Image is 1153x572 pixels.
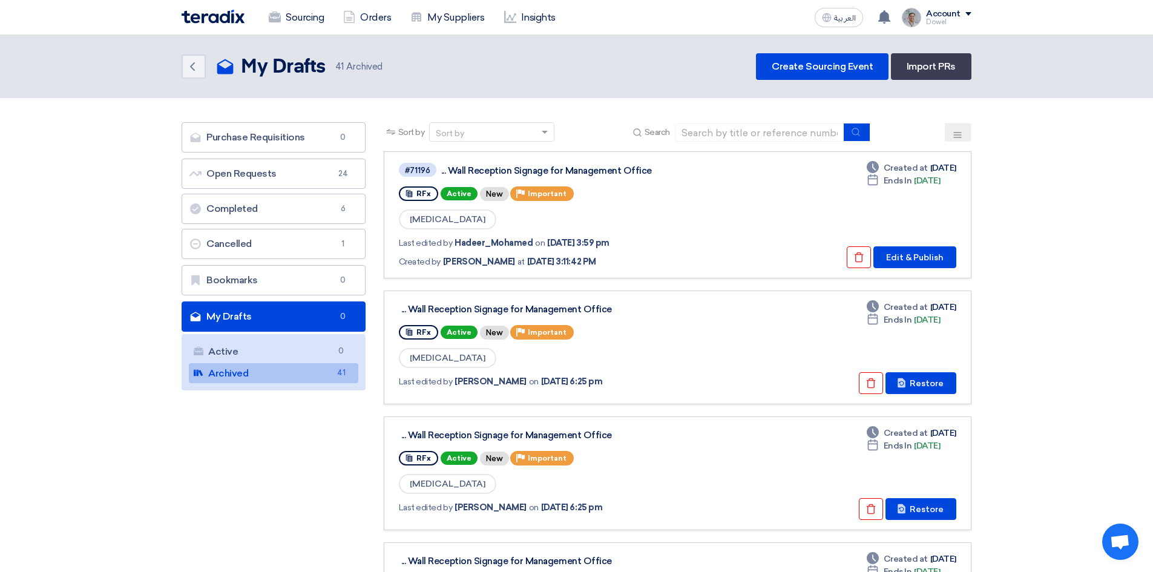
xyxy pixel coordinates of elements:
[547,237,609,249] span: [DATE] 3:59 pm
[182,229,366,259] a: Cancelled1
[182,301,366,332] a: My Drafts0
[675,123,844,142] input: Search by title or reference number
[867,439,941,452] div: [DATE]
[401,556,704,567] div: Wall Reception Signage for Management Office - JJ
[441,326,478,339] span: Active
[867,162,956,174] div: [DATE]
[443,255,515,268] span: [PERSON_NAME]
[891,53,971,80] a: Import PRs
[867,174,941,187] div: [DATE]
[189,341,358,362] a: Active
[401,4,494,31] a: My Suppliers
[336,311,350,323] span: 0
[517,255,525,268] span: at
[527,255,596,268] span: [DATE] 3:11:42 PM
[528,454,567,462] span: Important
[189,363,358,384] a: Archived
[1102,524,1138,560] a: Open chat
[336,203,350,215] span: 6
[815,8,863,27] button: العربية
[926,9,961,19] div: Account
[182,122,366,153] a: Purchase Requisitions0
[645,126,670,139] span: Search
[884,553,928,565] span: Created at
[336,168,350,180] span: 24
[884,427,928,439] span: Created at
[335,60,383,74] span: Archived
[541,501,602,514] span: [DATE] 6:25 pm
[259,4,333,31] a: Sourcing
[401,430,704,441] div: Wall Reception Signage for Management Office - JJ
[398,126,425,139] span: Sort by
[455,237,533,249] span: Hadeer_Mohamed
[182,194,366,224] a: Completed6
[867,553,956,565] div: [DATE]
[885,498,956,520] button: Restore
[336,238,350,250] span: 1
[528,328,567,337] span: Important
[455,375,527,388] span: [PERSON_NAME]
[401,304,704,315] div: Wall Reception Signage for Management Office - JJ
[529,375,539,388] span: on
[336,274,350,286] span: 0
[436,127,464,140] div: Sort by
[182,265,366,295] a: Bookmarks0
[335,61,344,72] span: 41
[480,187,509,201] div: New
[926,19,971,25] div: Dowel
[867,427,956,439] div: [DATE]
[541,375,602,388] span: [DATE] 6:25 pm
[867,301,956,314] div: [DATE]
[885,372,956,394] button: Restore
[867,314,941,326] div: [DATE]
[399,209,496,229] span: [MEDICAL_DATA]
[535,237,545,249] span: on
[416,328,431,337] span: RFx
[884,162,928,174] span: Created at
[241,55,326,79] h2: My Drafts
[334,345,349,358] span: 0
[441,165,744,176] div: Wall Reception Signage for Management Office - JJ
[182,159,366,189] a: Open Requests24
[441,452,478,465] span: Active
[528,189,567,198] span: Important
[399,474,496,494] span: [MEDICAL_DATA]
[884,314,912,326] span: Ends In
[334,367,349,380] span: 41
[399,348,496,368] span: [MEDICAL_DATA]
[480,452,509,465] div: New
[405,166,430,174] div: #71196
[399,255,441,268] span: Created by
[455,501,527,514] span: [PERSON_NAME]
[884,174,912,187] span: Ends In
[884,301,928,314] span: Created at
[416,454,431,462] span: RFx
[494,4,565,31] a: Insights
[399,501,452,514] span: Last edited by
[399,237,452,249] span: Last edited by
[441,187,478,200] span: Active
[336,131,350,143] span: 0
[182,10,245,24] img: Teradix logo
[756,53,889,80] a: Create Sourcing Event
[884,439,912,452] span: Ends In
[834,14,856,22] span: العربية
[399,375,452,388] span: Last edited by
[416,189,431,198] span: RFx
[333,4,401,31] a: Orders
[873,246,956,268] button: Edit & Publish
[902,8,921,27] img: IMG_1753965247717.jpg
[529,501,539,514] span: on
[480,326,509,340] div: New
